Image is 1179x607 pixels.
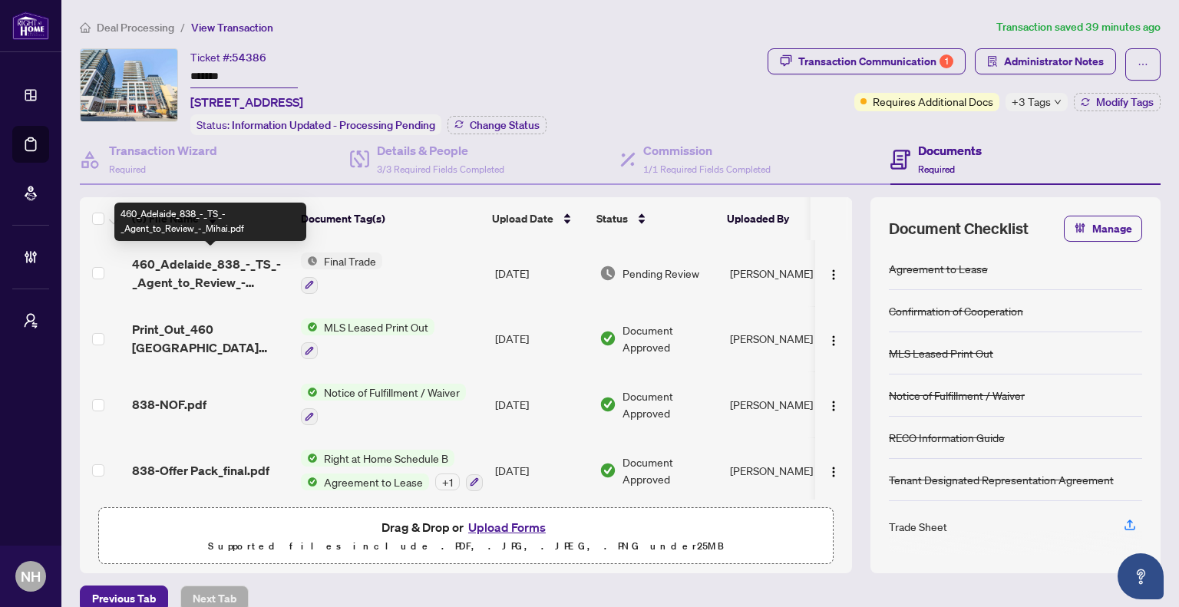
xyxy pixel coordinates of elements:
button: Status IconMLS Leased Print Out [301,318,434,360]
div: 1 [940,54,953,68]
button: Logo [821,392,846,417]
span: Document Approved [623,454,718,487]
button: Upload Forms [464,517,550,537]
span: Right at Home Schedule B [318,450,454,467]
span: 838-Offer Pack_final.pdf [132,461,269,480]
td: [PERSON_NAME] [724,437,839,503]
p: Supported files include .PDF, .JPG, .JPEG, .PNG under 25 MB [108,537,824,556]
button: Logo [821,458,846,483]
span: [STREET_ADDRESS] [190,93,303,111]
img: IMG-C12306236_1.jpg [81,49,177,121]
img: Logo [827,335,840,347]
span: NH [21,566,41,587]
span: View Transaction [191,21,273,35]
img: Document Status [599,330,616,347]
span: Document Approved [623,388,718,421]
span: Agreement to Lease [318,473,429,490]
div: Notice of Fulfillment / Waiver [889,387,1025,404]
span: Upload Date [492,210,553,227]
span: home [80,22,91,33]
article: Transaction saved 39 minutes ago [996,18,1161,36]
span: Status [596,210,628,227]
span: ellipsis [1138,59,1148,70]
td: [PERSON_NAME] [724,371,839,437]
img: Logo [827,466,840,478]
span: 460_Adelaide_838_-_TS_-_Agent_to_Review_-_Mihai.pdf [132,255,289,292]
span: Required [918,163,955,175]
td: [PERSON_NAME] [724,240,839,306]
img: Status Icon [301,473,318,490]
h4: Details & People [377,141,504,160]
div: RECO Information Guide [889,429,1005,446]
span: Requires Additional Docs [873,93,993,110]
div: 460_Adelaide_838_-_TS_-_Agent_to_Review_-_Mihai.pdf [114,203,306,241]
img: Status Icon [301,384,318,401]
button: Administrator Notes [975,48,1116,74]
button: Status IconFinal Trade [301,252,382,294]
button: Transaction Communication1 [768,48,966,74]
button: Logo [821,261,846,285]
img: Document Status [599,265,616,282]
span: Manage [1092,216,1132,241]
th: (6) File Name [126,197,295,240]
img: Status Icon [301,252,318,269]
h4: Commission [643,141,771,160]
img: logo [12,12,49,40]
span: 1/1 Required Fields Completed [643,163,771,175]
span: Information Updated - Processing Pending [232,118,435,132]
img: Logo [827,400,840,412]
span: Modify Tags [1096,97,1154,107]
span: Document Approved [623,322,718,355]
h4: Documents [918,141,982,160]
th: Document Tag(s) [295,197,486,240]
span: Pending Review [623,265,699,282]
span: Document Checklist [889,218,1029,239]
th: Status [590,197,721,240]
span: Change Status [470,120,540,130]
div: Status: [190,114,441,135]
span: user-switch [23,313,38,328]
h4: Transaction Wizard [109,141,217,160]
span: 54386 [232,51,266,64]
span: Required [109,163,146,175]
th: Upload Date [486,197,590,240]
span: solution [987,56,998,67]
span: Drag & Drop orUpload FormsSupported files include .PDF, .JPG, .JPEG, .PNG under25MB [99,508,833,565]
div: + 1 [435,473,460,490]
td: [PERSON_NAME] [724,306,839,372]
span: Print_Out_460 [GEOGRAPHIC_DATA] 838.pdf [132,320,289,357]
td: [DATE] [489,437,593,503]
span: Deal Processing [97,21,174,35]
div: Tenant Designated Representation Agreement [889,471,1114,488]
span: Notice of Fulfillment / Waiver [318,384,466,401]
button: Open asap [1118,553,1164,599]
div: MLS Leased Print Out [889,345,993,361]
span: +3 Tags [1012,93,1051,111]
button: Change Status [447,116,547,134]
div: Transaction Communication [798,49,953,74]
td: [DATE] [489,306,593,372]
img: Document Status [599,462,616,479]
span: MLS Leased Print Out [318,318,434,335]
span: down [1054,98,1062,106]
span: 838-NOF.pdf [132,395,206,414]
li: / [180,18,185,36]
div: Agreement to Lease [889,260,988,277]
img: Logo [827,269,840,281]
div: Ticket #: [190,48,266,66]
td: [DATE] [489,371,593,437]
button: Logo [821,326,846,351]
div: Confirmation of Cooperation [889,302,1023,319]
span: Administrator Notes [1004,49,1104,74]
th: Uploaded By [721,197,836,240]
button: Modify Tags [1074,93,1161,111]
img: Status Icon [301,450,318,467]
span: Final Trade [318,252,382,269]
td: [DATE] [489,240,593,306]
button: Manage [1064,216,1142,242]
img: Status Icon [301,318,318,335]
span: Drag & Drop or [381,517,550,537]
img: Document Status [599,396,616,413]
div: Trade Sheet [889,518,947,535]
span: 3/3 Required Fields Completed [377,163,504,175]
